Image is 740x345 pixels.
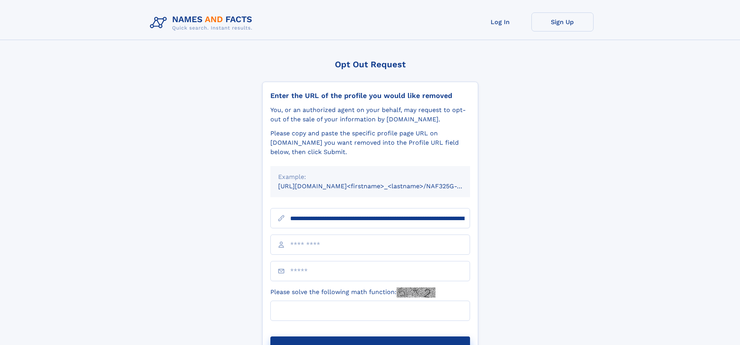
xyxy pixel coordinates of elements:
[469,12,531,32] a: Log In
[262,60,478,69] div: Opt Out Request
[147,12,259,33] img: Logo Names and Facts
[270,105,470,124] div: You, or an authorized agent on your behalf, may request to opt-out of the sale of your informatio...
[278,172,462,182] div: Example:
[531,12,594,32] a: Sign Up
[270,129,470,157] div: Please copy and paste the specific profile page URL on [DOMAIN_NAME] you want removed into the Pr...
[270,287,435,298] label: Please solve the following math function:
[278,182,485,190] small: [URL][DOMAIN_NAME]<firstname>_<lastname>/NAF325G-xxxxxxxx
[270,91,470,100] div: Enter the URL of the profile you would like removed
